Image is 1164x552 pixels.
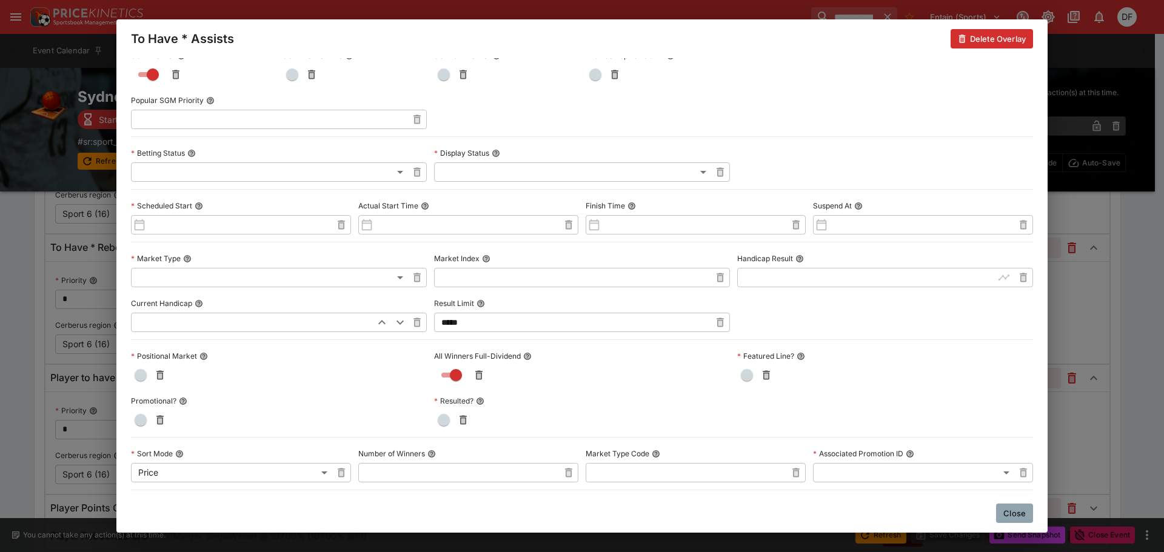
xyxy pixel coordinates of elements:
p: Suspend At [813,201,852,211]
p: Market Type [131,253,181,264]
p: Market Type Code [586,448,649,459]
button: Market Type [183,254,192,263]
p: Scheduled Start [131,201,192,211]
button: Number of Winners [427,450,436,458]
p: All Winners Full-Dividend [434,351,521,361]
h4: To Have * Assists [131,31,234,47]
button: Betting Status [187,149,196,158]
button: Result Limit [477,299,485,308]
button: Featured Line? [797,352,805,361]
button: Handicap Result [795,254,804,263]
button: Positional Market [199,352,208,361]
p: Positional Market [131,351,197,361]
button: Finish Time [627,202,636,210]
p: Actual Start Time [358,201,418,211]
p: Popular SGM Priority [131,95,204,105]
button: Close [996,504,1033,523]
p: Market Index [434,253,480,264]
button: Sort Mode [175,450,184,458]
p: Featured Line? [737,351,794,361]
button: Associated Promotion ID [906,450,914,458]
button: Market Type Code [652,450,660,458]
p: Number of Winners [358,448,425,459]
p: Handicap Result [737,253,793,264]
button: Market Index [482,254,490,263]
p: Current Handicap [131,298,192,308]
p: Sort Mode [131,448,173,459]
div: Price [131,463,332,482]
button: Promotional? [179,397,187,405]
p: Promotional? [131,396,176,406]
button: All Winners Full-Dividend [523,352,532,361]
p: Betting Status [131,148,185,158]
button: Suspend At [854,202,863,210]
p: Result Limit [434,298,474,308]
button: Display Status [492,149,500,158]
button: Scheduled Start [195,202,203,210]
p: Resulted? [434,396,473,406]
button: Resulted? [476,397,484,405]
button: Delete Overlay [951,29,1033,48]
button: Actual Start Time [421,202,429,210]
button: Popular SGM Priority [206,96,215,105]
p: Finish Time [586,201,625,211]
p: Associated Promotion ID [813,448,903,459]
button: Current Handicap [195,299,203,308]
p: Display Status [434,148,489,158]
